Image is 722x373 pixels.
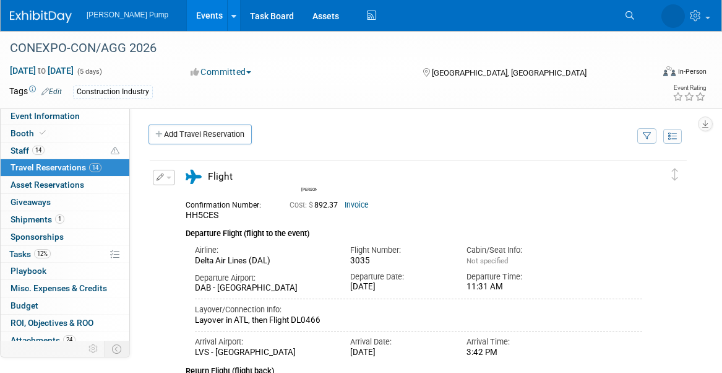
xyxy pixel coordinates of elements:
[1,108,129,125] a: Event Information
[11,335,75,345] span: Attachments
[208,171,233,182] span: Flight
[11,283,107,293] span: Misc. Expenses & Credits
[34,249,51,258] span: 12%
[350,271,448,283] div: Departure Date:
[345,201,369,209] a: Invoice
[466,336,564,348] div: Arrival Time:
[1,280,129,297] a: Misc. Expenses & Credits
[195,336,332,348] div: Arrival Airport:
[298,168,320,192] div: Rachel Court
[32,146,45,155] span: 14
[1,194,129,211] a: Giveaways
[186,66,256,78] button: Committed
[677,67,707,76] div: In-Person
[661,4,685,28] img: Amanda Smith
[1,143,129,159] a: Staff14
[76,68,102,76] span: (5 days)
[466,348,564,358] div: 3:42 PM
[105,341,130,357] td: Toggle Event Tabs
[350,282,448,292] div: [DATE]
[195,348,332,358] div: LVS - [GEOGRAPHIC_DATA]
[11,197,51,207] span: Giveaways
[350,336,448,348] div: Arrival Date:
[598,64,707,83] div: Event Format
[1,229,129,245] a: Sponsorships
[89,163,101,172] span: 14
[195,245,332,256] div: Airline:
[195,304,642,315] div: Layover/Connection Info:
[11,318,93,328] span: ROI, Objectives & ROO
[290,201,314,209] span: Cost: $
[186,221,642,240] div: Departure Flight (flight to the event)
[1,246,129,263] a: Tasks12%
[11,128,48,138] span: Booth
[87,11,168,19] span: [PERSON_NAME] Pump
[11,266,46,276] span: Playbook
[9,65,74,76] span: [DATE] [DATE]
[350,256,448,266] div: 3035
[1,159,129,176] a: Travel Reservations14
[290,201,343,209] span: 892.37
[1,332,129,349] a: Attachments24
[186,210,218,220] span: HH5CES
[195,315,642,326] div: Layover in ATL, then Flight DL0466
[672,169,678,181] i: Click and drag to move item
[195,273,332,284] div: Departure Airport:
[432,68,587,77] span: [GEOGRAPHIC_DATA], [GEOGRAPHIC_DATA]
[9,249,51,259] span: Tasks
[1,297,129,314] a: Budget
[466,257,508,265] span: Not specified
[55,214,64,224] span: 1
[9,85,62,99] td: Tags
[11,146,45,156] span: Staff
[11,111,80,121] span: Event Information
[6,37,638,59] div: CONEXPO-CON/AGG 2026
[11,214,64,224] span: Shipments
[111,146,119,157] span: Potential Scheduling Conflict -- at least one attendee is tagged in another overlapping event.
[83,341,105,357] td: Personalize Event Tab Strip
[11,180,84,190] span: Asset Reservations
[195,283,332,294] div: DAB - [GEOGRAPHIC_DATA]
[301,168,319,185] img: Rachel Court
[673,85,706,91] div: Event Rating
[63,335,75,344] span: 24
[1,315,129,331] a: ROI, Objectives & ROO
[1,125,129,142] a: Booth
[10,11,72,23] img: ExhibitDay
[186,170,202,184] i: Flight
[350,245,448,256] div: Flight Number:
[40,129,46,136] i: Booth reservation complete
[195,256,332,266] div: Delta Air Lines (DAL)
[186,197,271,210] div: Confirmation Number:
[11,232,64,242] span: Sponsorships
[466,282,564,292] div: 11:31 AM
[73,86,153,99] div: Construction Industry
[1,177,129,193] a: Asset Reservations
[36,66,48,76] span: to
[41,87,62,96] a: Edit
[1,211,129,228] a: Shipments1
[148,125,252,144] a: Add Travel Reservation
[643,133,651,141] i: Filter by Traveler
[350,348,448,358] div: [DATE]
[663,66,676,76] img: Format-Inperson.png
[466,245,564,256] div: Cabin/Seat Info:
[1,263,129,279] a: Playbook
[301,185,317,192] div: Rachel Court
[466,271,564,283] div: Departure Time:
[11,301,38,310] span: Budget
[11,162,101,172] span: Travel Reservations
